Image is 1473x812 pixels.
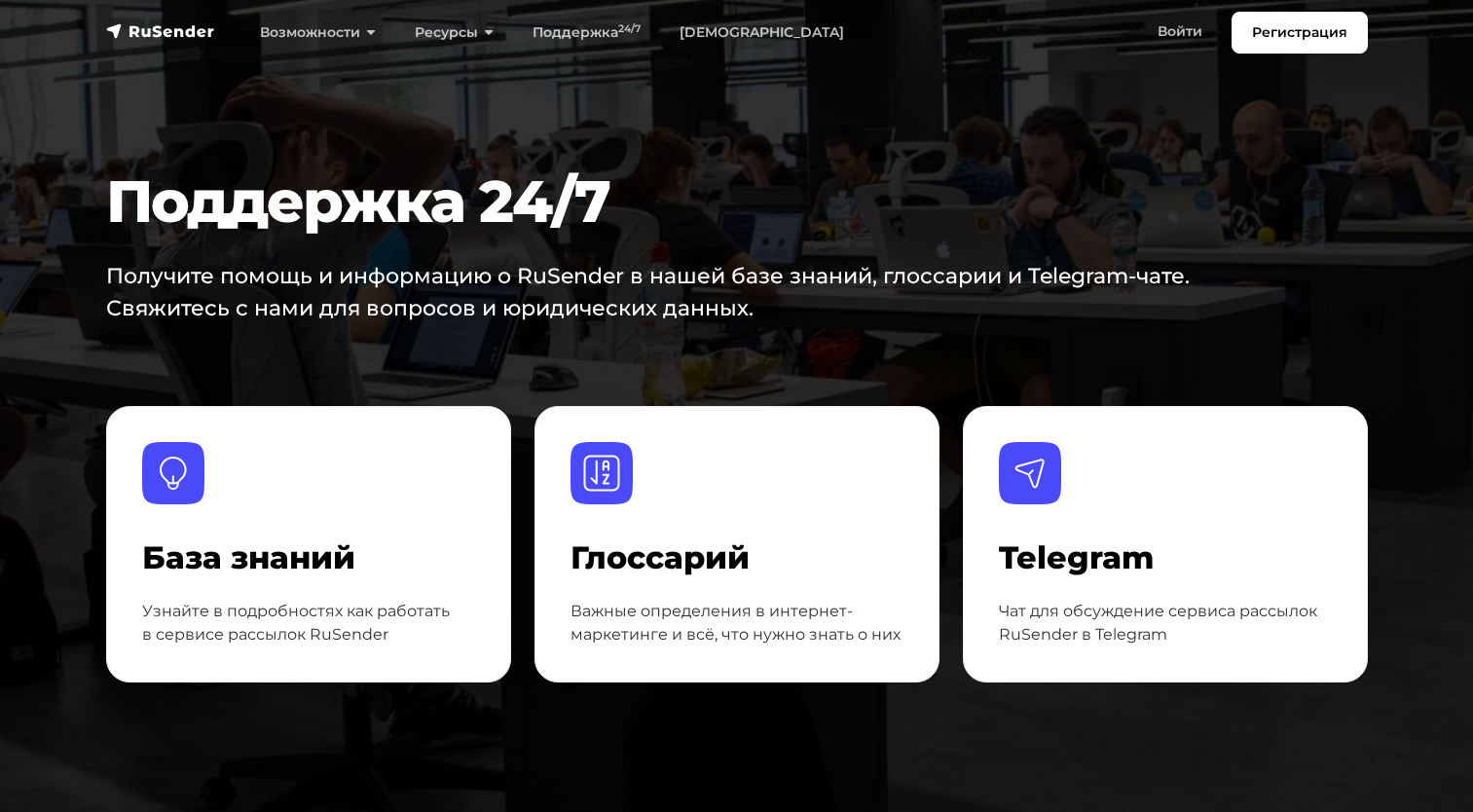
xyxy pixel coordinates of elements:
[571,539,903,576] h4: Глоссарий
[142,442,204,504] img: База знаний
[142,600,475,646] p: Узнайте в подробностях как работать в сервисе рассылок RuSender
[618,22,641,35] sup: 24/7
[571,442,633,504] img: Глоссарий
[395,13,513,53] a: Ресурсы
[106,166,1261,237] h1: Поддержка 24/7
[142,539,475,576] h4: База знаний
[999,442,1061,504] img: Telegram
[999,539,1332,576] h4: Telegram
[1138,12,1222,52] a: Войти
[513,13,660,53] a: Поддержка24/7
[963,406,1368,683] a: Telegram Telegram Чат для обсуждение сервиса рассылок RuSender в Telegram
[240,13,395,53] a: Возможности
[106,406,511,683] a: База знаний База знаний Узнайте в подробностях как работать в сервисе рассылок RuSender
[571,600,903,646] p: Важные определения в интернет-маркетинге и всё, что нужно знать о них
[1232,12,1368,54] a: Регистрация
[534,406,939,683] a: Глоссарий Глоссарий Важные определения в интернет-маркетинге и всё, что нужно знать о них
[106,21,215,41] img: RuSender
[999,600,1332,646] p: Чат для обсуждение сервиса рассылок RuSender в Telegram
[106,260,1210,324] p: Получите помощь и информацию о RuSender в нашей базе знаний, глоссарии и Telegram-чате. Свяжитесь...
[660,13,864,53] a: [DEMOGRAPHIC_DATA]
